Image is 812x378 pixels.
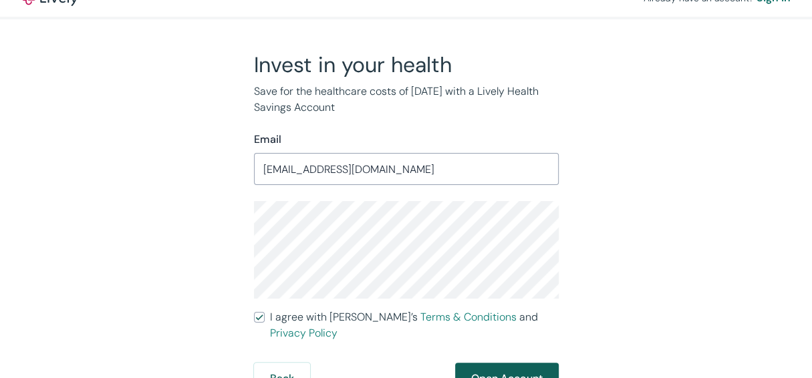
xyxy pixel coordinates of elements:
[420,310,517,324] a: Terms & Conditions
[254,132,281,148] label: Email
[270,326,337,340] a: Privacy Policy
[254,51,559,78] h2: Invest in your health
[270,309,559,341] span: I agree with [PERSON_NAME]’s and
[254,83,559,116] p: Save for the healthcare costs of [DATE] with a Lively Health Savings Account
